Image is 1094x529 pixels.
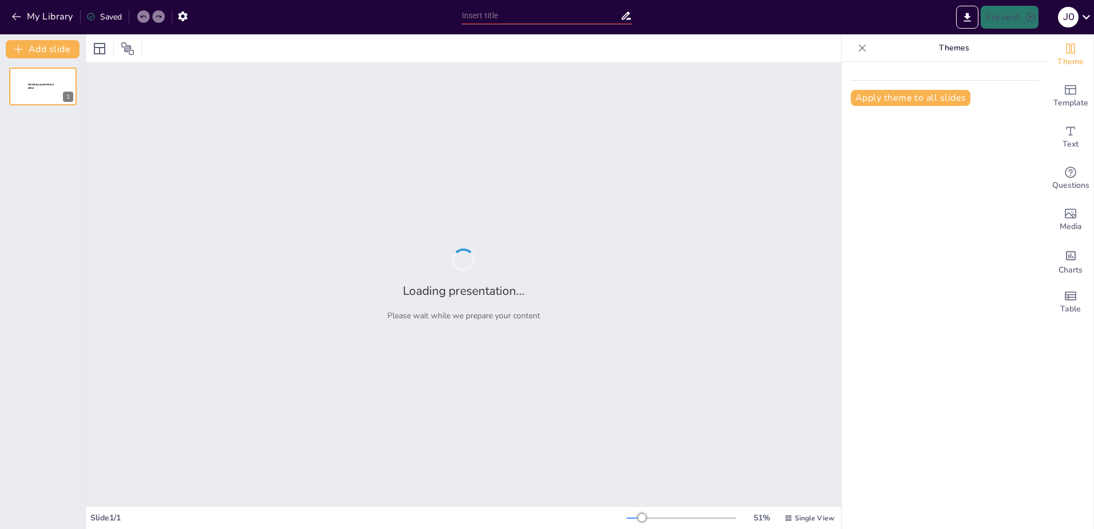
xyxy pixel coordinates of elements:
p: Please wait while we prepare your content [387,310,540,321]
span: Table [1060,303,1081,315]
span: Sendsteps presentation editor [28,83,54,89]
button: J O [1058,6,1079,29]
span: Charts [1059,264,1083,277]
div: 1 [63,92,73,102]
button: Present [981,6,1038,29]
button: Add slide [6,40,80,58]
button: My Library [9,7,78,26]
div: Layout [90,40,109,58]
div: Add charts and graphs [1048,240,1093,282]
span: Questions [1052,179,1089,192]
span: Text [1063,138,1079,151]
button: Export to PowerPoint [956,6,978,29]
div: 51 % [748,512,775,523]
button: Apply theme to all slides [851,90,970,106]
div: Change the overall theme [1048,34,1093,76]
div: Slide 1 / 1 [90,512,627,523]
div: Add ready made slides [1048,76,1093,117]
h2: Loading presentation... [403,283,525,299]
span: Theme [1057,56,1084,68]
div: Add a table [1048,282,1093,323]
div: J O [1058,7,1079,27]
span: Single View [795,514,834,523]
p: Themes [871,34,1036,62]
span: Template [1053,97,1088,109]
input: Insert title [462,7,621,24]
span: Position [121,42,134,56]
span: Media [1060,220,1082,233]
div: Get real-time input from your audience [1048,158,1093,199]
div: Add text boxes [1048,117,1093,158]
div: 1 [9,68,77,105]
div: Saved [86,11,122,22]
div: Add images, graphics, shapes or video [1048,199,1093,240]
